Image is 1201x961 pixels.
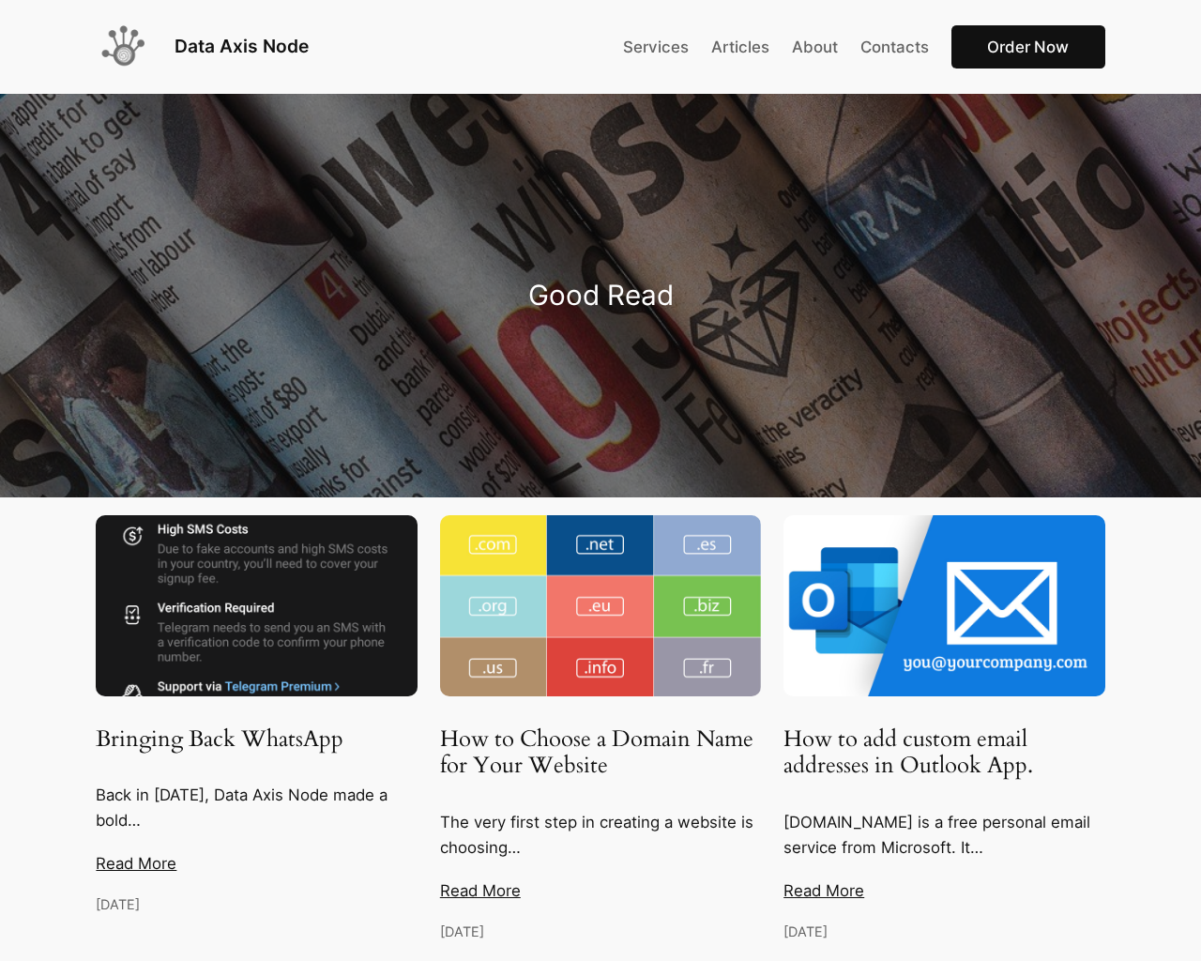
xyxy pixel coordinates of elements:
img: How to Choose a Domain Name for Your Website [440,515,761,696]
a: Read More [783,878,864,904]
a: How to Choose a Domain Name for Your Website [440,726,761,781]
p: Back in [DATE], Data Axis Node made a bold… [96,783,417,833]
p: [DOMAIN_NAME] is a free personal email service from Microsoft. It… [783,810,1104,861]
a: Order Now [951,25,1105,69]
a: About [792,35,838,59]
a: Data Axis Node [175,35,309,57]
a: Contacts [860,35,929,59]
time: [DATE] [440,923,484,939]
img: How to add custom email addresses in Outlook App. [783,515,1104,696]
img: Data Axis Node [96,19,152,75]
p: Good Read [310,274,891,317]
time: [DATE] [783,923,828,939]
nav: Main Menu [623,25,1105,69]
a: Bringing Back WhatsApp [96,726,343,754]
span: About [792,38,838,56]
a: Articles [711,35,769,59]
a: Services [623,35,689,59]
a: Read More [96,851,176,877]
img: Bringing Back WhatsApp [96,515,417,696]
a: How to add custom email addresses in Outlook App. [783,726,1104,781]
a: Read More [440,878,521,904]
span: Articles [711,38,769,56]
p: The very first step in creating a website is choosing… [440,810,761,861]
span: Services [623,38,689,56]
span: Contacts [860,38,929,56]
time: [DATE] [96,896,140,912]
